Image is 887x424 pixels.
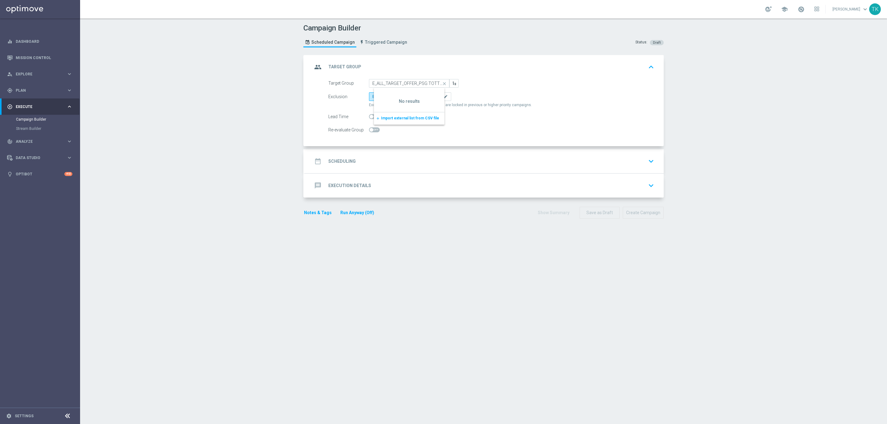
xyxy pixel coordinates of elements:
i: message [312,180,323,191]
div: +10 [64,172,72,176]
i: keyboard_arrow_up [646,62,656,72]
i: keyboard_arrow_down [646,181,656,190]
i: keyboard_arrow_right [67,104,72,110]
button: add Import external list from CSV file [374,112,383,125]
div: Exclusion [328,92,369,101]
h2: Execution Details [328,183,371,189]
div: Campaign Builder [16,115,79,124]
div: Optibot [7,166,72,182]
a: Scheduled Campaign [303,37,356,47]
h1: Campaign Builder [303,24,410,33]
div: Explore [7,71,67,77]
button: gps_fixed Plan keyboard_arrow_right [7,88,73,93]
h2: Scheduling [328,158,356,164]
div: Stream Builder [16,124,79,133]
i: track_changes [7,139,13,144]
div: Target Group [328,79,369,88]
i: lightbulb [7,171,13,177]
i: keyboard_arrow_right [67,155,72,161]
i: keyboard_arrow_right [67,87,72,93]
div: date_range Scheduling keyboard_arrow_down [312,155,656,167]
input: Quick find [369,79,449,88]
i: settings [6,413,12,419]
div: Dashboard [7,33,72,50]
button: keyboard_arrow_down [646,180,656,191]
span: Plan [16,89,67,92]
button: lightbulb Optibot +10 [7,172,73,177]
i: keyboard_arrow_right [67,138,72,144]
div: Re-evaluate Group [328,126,369,134]
span: school [781,6,788,13]
button: person_search Explore keyboard_arrow_right [7,72,73,77]
i: gps_fixed [7,88,13,93]
div: Press SPACE to select this row. [374,112,444,125]
button: Notes & Tags [303,209,332,217]
div: Lead Time [328,112,369,121]
i: date_range [312,156,323,167]
div: TK [869,3,881,15]
i: group [312,62,323,73]
a: [PERSON_NAME]keyboard_arrow_down [832,5,869,14]
button: keyboard_arrow_up [646,61,656,73]
button: equalizer Dashboard [7,39,73,44]
h2: Target Group [328,64,361,70]
div: Plan [7,88,67,93]
i: person_search [7,71,13,77]
i: keyboard_arrow_down [646,157,656,166]
span: Analyze [16,140,67,143]
a: Campaign Builder [16,117,64,122]
button: track_changes Analyze keyboard_arrow_right [7,139,73,144]
button: Create Campaign [623,207,664,219]
div: Analyze [7,139,67,144]
i: keyboard_arrow_right [67,71,72,77]
div: group Target Group keyboard_arrow_up [312,61,656,73]
div: Data Studio [7,155,67,161]
button: Run Anyway (Off) [340,209,375,217]
span: Import external list from CSV file [381,116,439,120]
span: keyboard_arrow_down [862,6,869,13]
a: Stream Builder [16,126,64,131]
a: Settings [15,414,34,418]
a: Optibot [16,166,64,182]
a: Triggered Campaign [358,37,409,47]
span: Execute [16,105,67,109]
div: Mission Control [7,50,72,66]
colored-tag: Draft [650,40,664,45]
span: Draft [653,41,661,45]
i: equalizer [7,39,13,44]
i: close [440,79,449,88]
span: Scheduled Campaign [311,40,355,45]
button: Data Studio keyboard_arrow_right [7,155,73,160]
div: Status: [635,40,647,45]
i: play_circle_outline [7,104,13,110]
span: Triggered Campaign [365,40,407,45]
a: Mission Control [16,50,72,66]
a: Dashboard [16,33,72,50]
span: Data Studio [16,156,67,160]
span: Explore [16,72,67,76]
i: add [374,116,380,121]
div: Execute [7,104,67,110]
button: keyboard_arrow_down [646,155,656,167]
button: Save as Draft [580,207,620,219]
span: Exclude from this campaign customers who are locked in previous or higher priority campaigns. [369,102,532,108]
button: play_circle_outline Execute keyboard_arrow_right [7,104,73,109]
div: message Execution Details keyboard_arrow_down [312,180,656,191]
button: Mission Control [7,55,73,60]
